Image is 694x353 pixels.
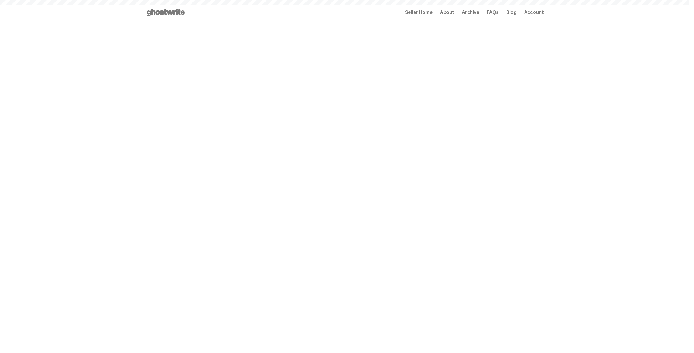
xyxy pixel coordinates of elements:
[440,10,454,15] a: About
[405,10,433,15] a: Seller Home
[506,10,516,15] a: Blog
[462,10,479,15] a: Archive
[487,10,499,15] a: FAQs
[524,10,544,15] a: Account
